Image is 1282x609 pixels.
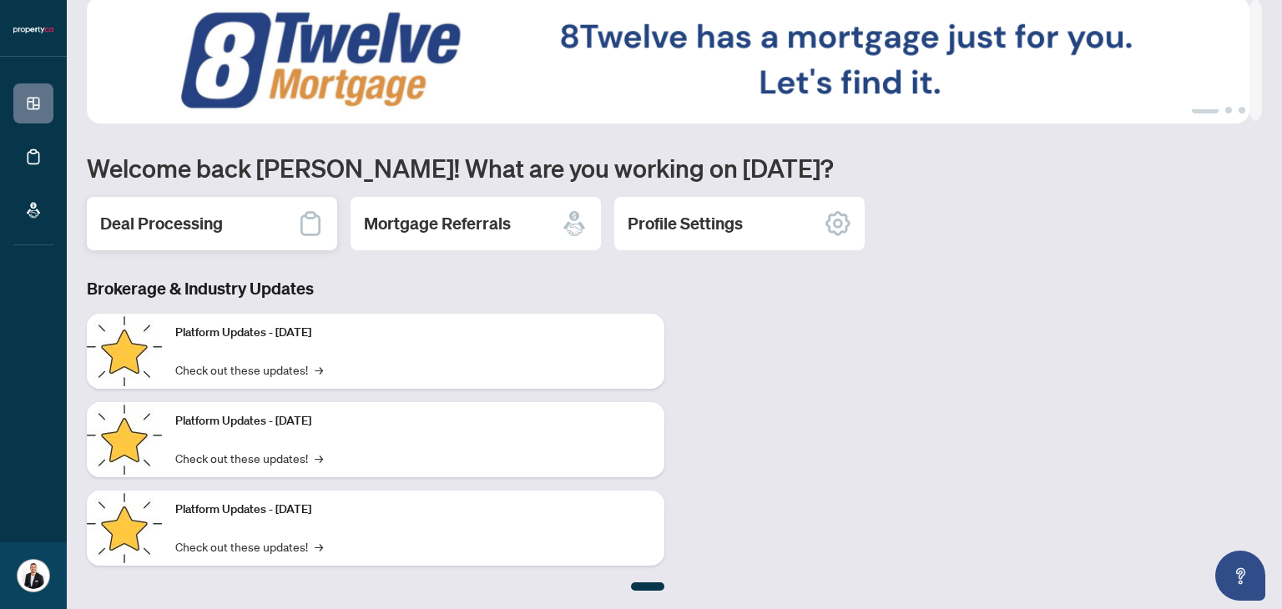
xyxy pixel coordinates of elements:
button: 2 [1225,107,1232,113]
a: Check out these updates!→ [175,360,323,379]
h2: Mortgage Referrals [364,212,511,235]
h3: Brokerage & Industry Updates [87,277,664,300]
a: Check out these updates!→ [175,537,323,556]
span: → [315,449,323,467]
p: Platform Updates - [DATE] [175,412,651,430]
img: Platform Updates - July 21, 2025 [87,314,162,389]
img: Platform Updates - July 8, 2025 [87,402,162,477]
span: → [315,537,323,556]
button: 3 [1239,107,1245,113]
a: Check out these updates!→ [175,449,323,467]
h1: Welcome back [PERSON_NAME]! What are you working on [DATE]? [87,152,1262,184]
button: 1 [1192,107,1219,113]
span: → [315,360,323,379]
img: logo [13,25,53,35]
p: Platform Updates - [DATE] [175,324,651,342]
button: Open asap [1215,551,1265,601]
h2: Profile Settings [628,212,743,235]
img: Profile Icon [18,560,49,591]
h2: Deal Processing [100,212,223,235]
img: Platform Updates - June 23, 2025 [87,491,162,566]
p: Platform Updates - [DATE] [175,501,651,519]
